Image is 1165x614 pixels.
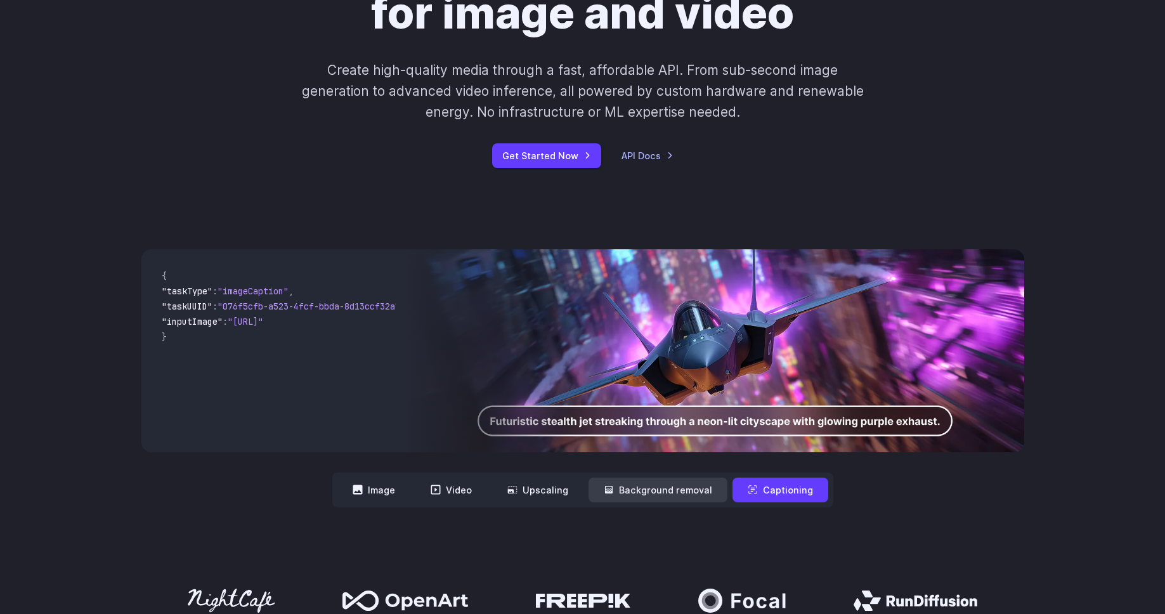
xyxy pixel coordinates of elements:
[212,301,218,312] span: :
[732,478,828,502] button: Captioning
[223,316,228,327] span: :
[589,478,727,502] button: Background removal
[492,478,583,502] button: Upscaling
[162,301,212,312] span: "taskUUID"
[406,249,1024,452] img: Futuristic stealth jet streaking through a neon-lit cityscape with glowing purple exhaust
[162,285,212,297] span: "taskType"
[162,316,223,327] span: "inputImage"
[218,285,289,297] span: "imageCaption"
[228,316,263,327] span: "[URL]"
[300,60,865,123] p: Create high-quality media through a fast, affordable API. From sub-second image generation to adv...
[492,143,601,168] a: Get Started Now
[218,301,410,312] span: "076f5cfb-a523-4fcf-bbda-8d13ccf32a75"
[289,285,294,297] span: ,
[162,270,167,282] span: {
[622,148,674,163] a: API Docs
[415,478,487,502] button: Video
[212,285,218,297] span: :
[337,478,410,502] button: Image
[162,331,167,343] span: }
